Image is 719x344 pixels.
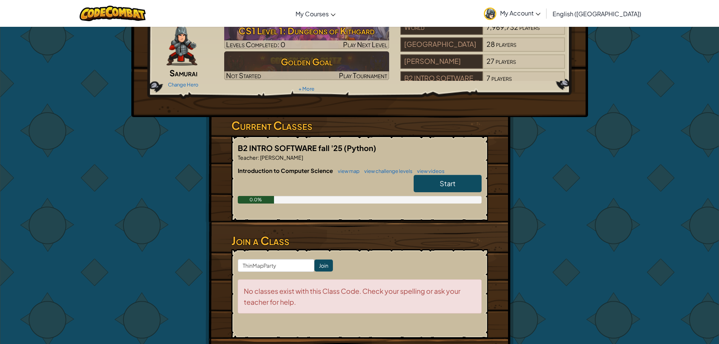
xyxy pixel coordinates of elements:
span: Introduction to Computer Science [238,167,334,174]
span: Teacher [238,154,258,161]
div: [PERSON_NAME] [400,54,483,69]
span: : [258,154,259,161]
span: 28 [487,40,495,48]
a: English ([GEOGRAPHIC_DATA]) [549,3,645,24]
span: B2 INTRO SOFTWARE fall '25 [238,143,344,153]
span: 7,969,732 [487,23,518,31]
a: Golden GoalNot StartedPlay Tournament [224,51,389,80]
a: [PERSON_NAME]27players [400,62,565,70]
a: World7,969,732players [400,28,565,36]
a: [GEOGRAPHIC_DATA]28players [400,45,565,53]
span: Not Started [226,71,261,80]
a: My Account [480,2,544,25]
span: Start [440,179,456,188]
span: 7 [487,74,490,82]
span: Levels Completed: 0 [226,40,285,49]
input: Join [314,259,333,271]
a: Play Next Level [224,20,389,49]
div: [GEOGRAPHIC_DATA] [400,37,483,52]
span: players [496,40,516,48]
span: (Python) [344,143,376,153]
span: players [519,23,540,31]
a: + More [299,86,314,92]
img: Golden Goal [224,51,389,80]
div: 0.0% [238,196,274,204]
span: players [496,57,516,65]
a: Change Hero [168,82,199,88]
h3: Current Classes [231,117,488,134]
h3: Golden Goal [224,53,389,70]
div: World [400,20,483,35]
span: [PERSON_NAME] [259,154,303,161]
a: B2 INTRO SOFTWARE fall '257players [400,79,565,87]
a: view map [334,168,360,174]
a: view challenge levels [360,168,413,174]
span: My Courses [296,10,329,18]
span: My Account [500,9,540,17]
img: avatar [484,8,496,20]
h3: CS1 Level 1: Dungeons of Kithgard [224,22,389,39]
span: 27 [487,57,494,65]
span: players [491,74,512,82]
div: No classes exist with this Class Code. Check your spelling or ask your teacher for help. [238,279,482,313]
a: My Courses [292,3,339,24]
h3: Join a Class [231,232,488,249]
span: Play Tournament [339,71,387,80]
div: B2 INTRO SOFTWARE fall '25 [400,71,483,86]
span: Play Next Level [343,40,387,49]
img: samurai.pose.png [166,20,197,66]
span: English ([GEOGRAPHIC_DATA]) [553,10,641,18]
a: view videos [413,168,445,174]
span: Samurai [169,68,197,78]
img: CodeCombat logo [80,6,146,21]
input: <Enter Class Code> [238,259,314,272]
